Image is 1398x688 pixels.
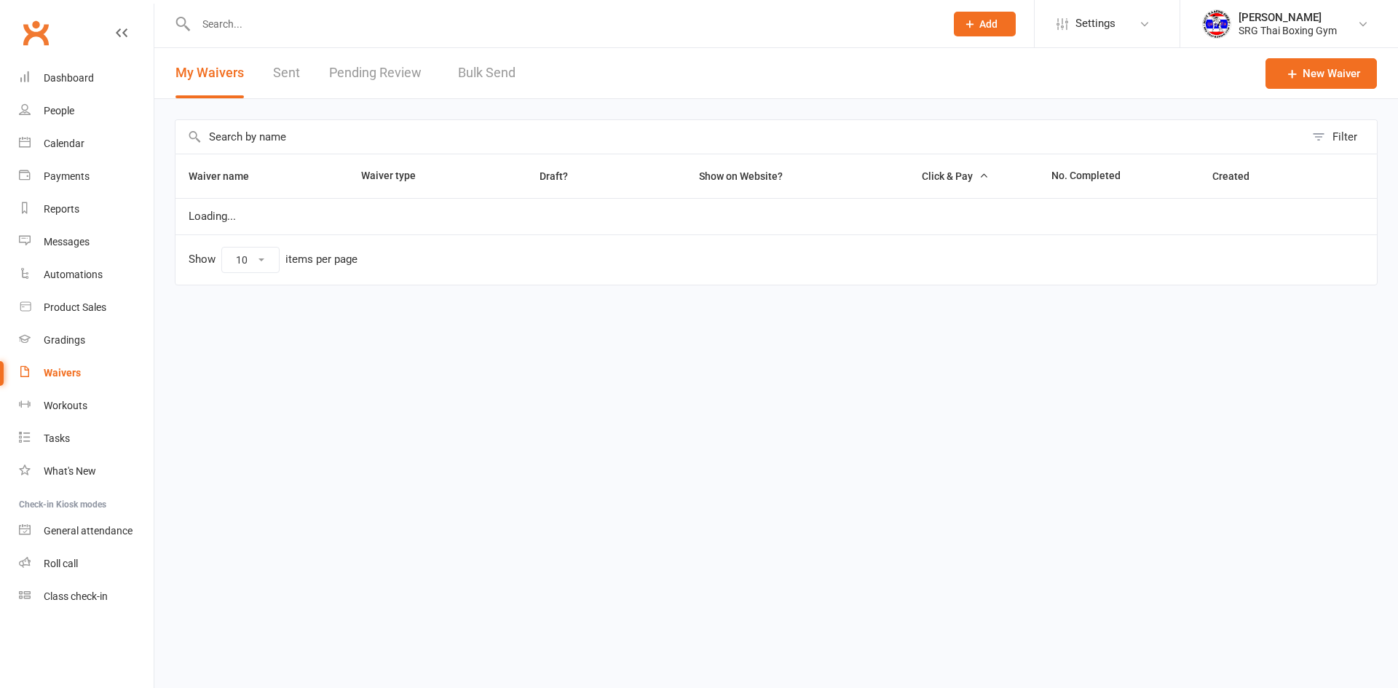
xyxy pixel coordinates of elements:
[1239,11,1337,24] div: [PERSON_NAME]
[44,301,106,313] div: Product Sales
[526,167,584,185] button: Draft?
[686,167,799,185] button: Show on Website?
[44,203,79,215] div: Reports
[19,580,154,613] a: Class kiosk mode
[1202,9,1231,39] img: thumb_image1718682644.png
[979,18,998,30] span: Add
[17,15,54,51] a: Clubworx
[44,236,90,248] div: Messages
[348,154,484,198] th: Waiver type
[273,48,300,98] a: Sent
[19,226,154,258] a: Messages
[44,558,78,569] div: Roll call
[19,160,154,193] a: Payments
[44,170,90,182] div: Payments
[540,170,568,182] span: Draft?
[44,432,70,444] div: Tasks
[1212,167,1265,185] button: Created
[19,390,154,422] a: Workouts
[175,198,1377,234] td: Loading...
[44,590,108,602] div: Class check-in
[954,12,1016,36] button: Add
[44,334,85,346] div: Gradings
[329,48,429,98] a: Pending Review
[458,48,516,98] a: Bulk Send
[44,400,87,411] div: Workouts
[44,138,84,149] div: Calendar
[285,253,358,266] div: items per page
[19,455,154,488] a: What's New
[1265,58,1377,89] a: New Waiver
[189,247,358,273] div: Show
[1075,7,1115,40] span: Settings
[922,170,973,182] span: Click & Pay
[44,72,94,84] div: Dashboard
[44,269,103,280] div: Automations
[1038,154,1199,198] th: No. Completed
[19,357,154,390] a: Waivers
[175,120,1305,154] input: Search by name
[189,167,265,185] button: Waiver name
[909,167,989,185] button: Click & Pay
[1332,128,1357,146] div: Filter
[699,170,783,182] span: Show on Website?
[175,48,244,98] button: My Waivers
[44,525,133,537] div: General attendance
[44,465,96,477] div: What's New
[19,291,154,324] a: Product Sales
[19,127,154,160] a: Calendar
[19,515,154,547] a: General attendance kiosk mode
[44,367,81,379] div: Waivers
[189,170,265,182] span: Waiver name
[19,324,154,357] a: Gradings
[1305,120,1377,154] button: Filter
[44,105,74,116] div: People
[191,14,935,34] input: Search...
[19,62,154,95] a: Dashboard
[19,547,154,580] a: Roll call
[1212,170,1265,182] span: Created
[1239,24,1337,37] div: SRG Thai Boxing Gym
[19,95,154,127] a: People
[19,193,154,226] a: Reports
[19,422,154,455] a: Tasks
[19,258,154,291] a: Automations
